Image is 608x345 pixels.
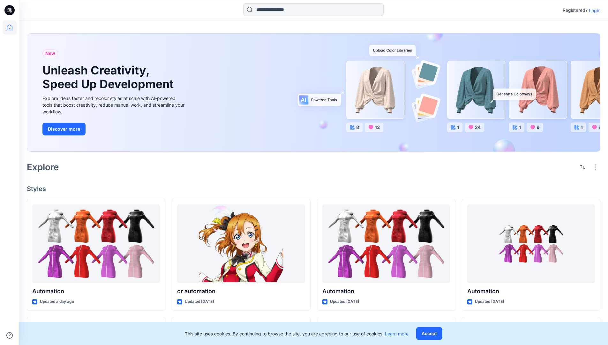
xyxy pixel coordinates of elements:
[467,204,595,283] a: Automation
[42,123,86,135] button: Discover more
[185,330,409,337] p: This site uses cookies. By continuing to browse the site, you are agreeing to our use of cookies.
[475,298,504,305] p: Updated [DATE]
[42,64,176,91] h1: Unleash Creativity, Speed Up Development
[177,287,305,296] p: or automation
[40,298,74,305] p: Updated a day ago
[185,298,214,305] p: Updated [DATE]
[177,204,305,283] a: or automation
[45,50,55,57] span: New
[27,185,600,193] h4: Styles
[42,123,186,135] a: Discover more
[589,7,600,14] p: Login
[563,6,588,14] p: Registered?
[467,287,595,296] p: Automation
[322,287,450,296] p: Automation
[416,327,442,340] button: Accept
[27,162,59,172] h2: Explore
[330,298,359,305] p: Updated [DATE]
[42,95,186,115] div: Explore ideas faster and recolor styles at scale with AI-powered tools that boost creativity, red...
[32,287,160,296] p: Automation
[322,204,450,283] a: Automation
[32,204,160,283] a: Automation
[385,331,409,336] a: Learn more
